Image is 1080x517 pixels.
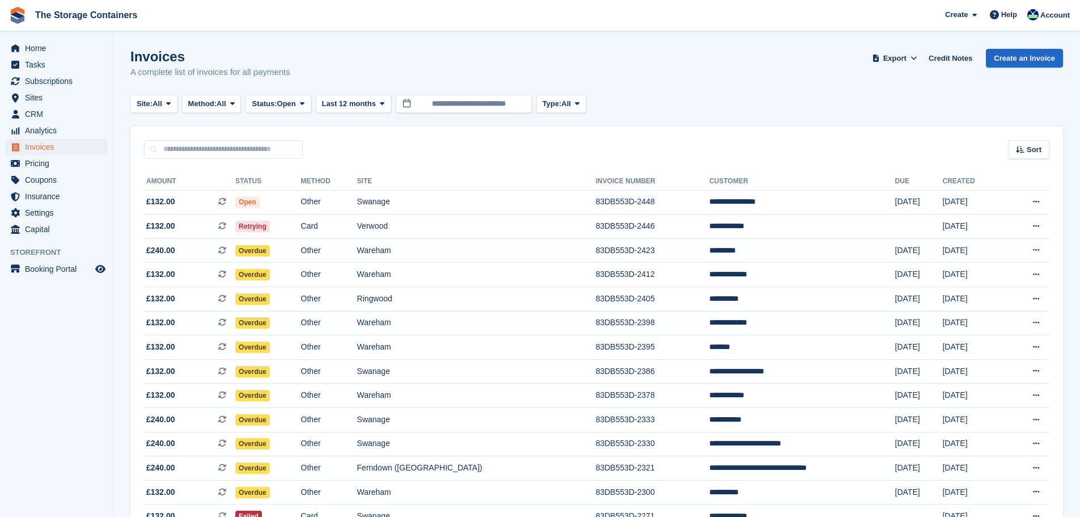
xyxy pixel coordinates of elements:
[596,238,710,263] td: 83DB553D-2423
[357,408,596,432] td: Swanage
[6,221,107,237] a: menu
[895,263,943,287] td: [DATE]
[146,245,175,257] span: £240.00
[924,49,977,68] a: Credit Notes
[6,261,107,277] a: menu
[895,432,943,456] td: [DATE]
[235,342,270,353] span: Overdue
[25,73,93,89] span: Subscriptions
[146,196,175,208] span: £132.00
[942,384,1004,408] td: [DATE]
[6,123,107,138] a: menu
[146,365,175,377] span: £132.00
[895,359,943,384] td: [DATE]
[146,462,175,474] span: £240.00
[357,238,596,263] td: Wareham
[235,390,270,401] span: Overdue
[316,95,391,114] button: Last 12 months
[25,57,93,73] span: Tasks
[301,190,357,215] td: Other
[357,480,596,505] td: Wareham
[6,106,107,122] a: menu
[188,98,217,110] span: Method:
[146,317,175,329] span: £132.00
[235,269,270,280] span: Overdue
[596,190,710,215] td: 83DB553D-2448
[235,438,270,449] span: Overdue
[301,384,357,408] td: Other
[245,95,311,114] button: Status: Open
[25,155,93,171] span: Pricing
[1040,10,1070,21] span: Account
[235,173,301,191] th: Status
[942,263,1004,287] td: [DATE]
[895,190,943,215] td: [DATE]
[596,335,710,360] td: 83DB553D-2395
[301,480,357,505] td: Other
[895,335,943,360] td: [DATE]
[1027,144,1041,155] span: Sort
[942,480,1004,505] td: [DATE]
[301,311,357,335] td: Other
[357,311,596,335] td: Wareham
[357,215,596,239] td: Verwood
[1027,9,1039,20] img: Stacy Williams
[870,49,920,68] button: Export
[301,432,357,456] td: Other
[895,173,943,191] th: Due
[596,263,710,287] td: 83DB553D-2412
[596,408,710,432] td: 83DB553D-2333
[235,245,270,257] span: Overdue
[146,438,175,449] span: £240.00
[942,287,1004,312] td: [DATE]
[895,287,943,312] td: [DATE]
[25,139,93,155] span: Invoices
[301,287,357,312] td: Other
[895,384,943,408] td: [DATE]
[25,188,93,204] span: Insurance
[357,359,596,384] td: Swanage
[357,432,596,456] td: Swanage
[301,263,357,287] td: Other
[596,432,710,456] td: 83DB553D-2330
[895,480,943,505] td: [DATE]
[945,9,968,20] span: Create
[25,172,93,188] span: Coupons
[942,190,1004,215] td: [DATE]
[942,173,1004,191] th: Created
[895,238,943,263] td: [DATE]
[301,215,357,239] td: Card
[357,384,596,408] td: Wareham
[357,263,596,287] td: Wareham
[301,408,357,432] td: Other
[596,456,710,481] td: 83DB553D-2321
[130,95,177,114] button: Site: All
[6,155,107,171] a: menu
[235,293,270,305] span: Overdue
[596,384,710,408] td: 83DB553D-2378
[235,414,270,426] span: Overdue
[895,456,943,481] td: [DATE]
[322,98,376,110] span: Last 12 months
[277,98,296,110] span: Open
[144,173,235,191] th: Amount
[146,414,175,426] span: £240.00
[596,359,710,384] td: 83DB553D-2386
[301,456,357,481] td: Other
[942,311,1004,335] td: [DATE]
[942,215,1004,239] td: [DATE]
[942,335,1004,360] td: [DATE]
[146,293,175,305] span: £132.00
[357,173,596,191] th: Site
[31,6,142,24] a: The Storage Containers
[25,106,93,122] span: CRM
[596,215,710,239] td: 83DB553D-2446
[153,98,162,110] span: All
[235,221,270,232] span: Retrying
[709,173,895,191] th: Customer
[146,486,175,498] span: £132.00
[9,7,26,24] img: stora-icon-8386f47178a22dfd0bd8f6a31ec36ba5ce8667c1dd55bd0f319d3a0aa187defe.svg
[895,408,943,432] td: [DATE]
[942,456,1004,481] td: [DATE]
[6,188,107,204] a: menu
